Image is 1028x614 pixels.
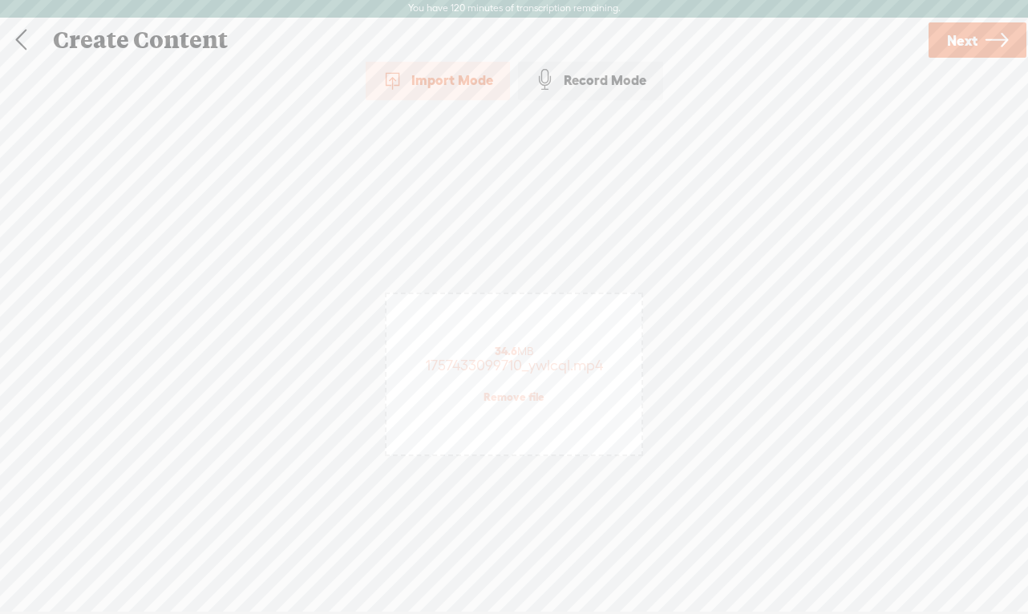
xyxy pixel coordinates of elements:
strong: 34.6 [495,345,517,357]
a: Remove file [484,390,544,404]
div: Record Mode [518,60,663,100]
span: Next [947,20,977,61]
div: Import Mode [366,60,510,100]
span: MB [495,345,533,357]
label: You have 120 minutes of transcription remaining. [408,2,621,15]
span: 1757433099710_ywlcql.mp4 [426,357,603,374]
div: Create Content [42,19,926,61]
